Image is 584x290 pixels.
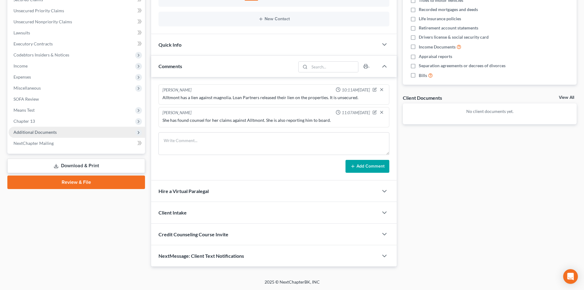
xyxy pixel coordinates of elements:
span: Unsecured Priority Claims [13,8,64,13]
span: Additional Documents [13,130,57,135]
span: Unsecured Nonpriority Claims [13,19,72,24]
div: She has found counsel for her claims against Alltmont. She is also reporting him to board. [162,117,385,123]
span: Miscellaneous [13,85,41,91]
span: Client Intake [158,210,187,215]
span: Lawsuits [13,30,30,35]
span: Executory Contracts [13,41,53,46]
span: Separation agreements or decrees of divorces [419,63,506,69]
span: 10:11AM[DATE] [342,87,370,93]
a: NextChapter Mailing [9,138,145,149]
span: NextChapter Mailing [13,141,54,146]
div: [PERSON_NAME] [162,110,192,116]
a: SOFA Review [9,94,145,105]
span: Retirement account statements [419,25,478,31]
span: Income [13,63,28,68]
span: Income Documents [419,44,456,50]
span: Comments [158,63,182,69]
span: Appraisal reports [419,53,452,60]
span: SOFA Review [13,96,39,102]
div: 2025 © NextChapterBK, INC [117,279,467,290]
span: Life insurance policies [419,16,461,22]
span: Means Test [13,107,35,113]
span: Bills [419,72,427,79]
span: Codebtors Insiders & Notices [13,52,69,57]
div: Client Documents [403,95,442,101]
input: Search... [310,62,358,72]
a: Unsecured Nonpriority Claims [9,16,145,27]
span: 11:07AM[DATE] [342,110,370,116]
span: Expenses [13,74,31,79]
span: Drivers license & social security card [419,34,489,40]
a: Lawsuits [9,27,145,38]
div: [PERSON_NAME] [162,87,192,93]
div: Alltmont has a lien against magnolia. Loan Partners released their lien on the properties. It is ... [162,95,385,101]
span: Credit Counseling Course Invite [158,231,228,237]
span: NextMessage: Client Text Notifications [158,253,244,259]
span: Chapter 13 [13,118,35,124]
span: Hire a Virtual Paralegal [158,188,209,194]
a: Review & File [7,176,145,189]
button: New Contact [163,17,384,21]
span: Quick Info [158,42,181,48]
a: Executory Contracts [9,38,145,49]
div: Open Intercom Messenger [563,269,578,284]
span: Recorded mortgages and deeds [419,6,478,13]
a: Download & Print [7,159,145,173]
a: View All [559,95,574,100]
p: No client documents yet. [408,108,572,114]
a: Unsecured Priority Claims [9,5,145,16]
button: Add Comment [345,160,389,173]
